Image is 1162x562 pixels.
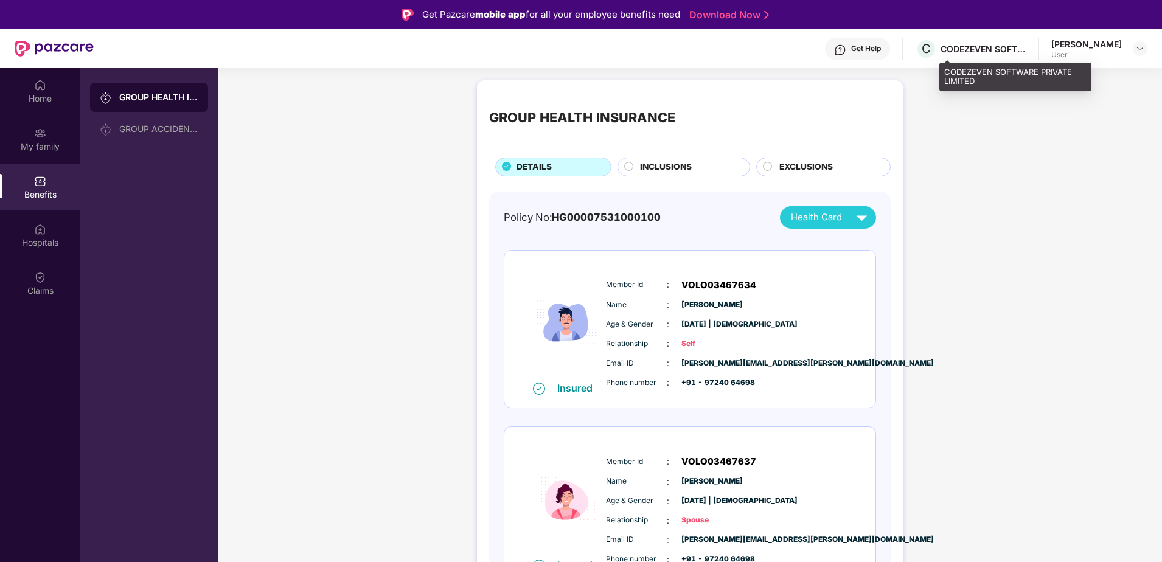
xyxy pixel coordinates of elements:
span: +91 - 97240 64698 [681,377,742,389]
img: svg+xml;base64,PHN2ZyB4bWxucz0iaHR0cDovL3d3dy53My5vcmcvMjAwMC9zdmciIHZpZXdCb3g9IjAgMCAyNCAyNCIgd2... [851,207,872,228]
span: [PERSON_NAME] [681,476,742,487]
span: [DATE] | [DEMOGRAPHIC_DATA] [681,319,742,330]
span: Relationship [606,338,667,350]
div: CODEZEVEN SOFTWARE PRIVATE LIMITED [941,43,1026,55]
img: svg+xml;base64,PHN2ZyBpZD0iSGVscC0zMngzMiIgeG1sbnM9Imh0dHA6Ly93d3cudzMub3JnLzIwMDAvc3ZnIiB3aWR0aD... [834,44,846,56]
a: Download Now [689,9,765,21]
img: svg+xml;base64,PHN2ZyB3aWR0aD0iMjAiIGhlaWdodD0iMjAiIHZpZXdCb3g9IjAgMCAyMCAyMCIgZmlsbD0ibm9uZSIgeG... [100,123,112,136]
img: svg+xml;base64,PHN2ZyBpZD0iSG9tZSIgeG1sbnM9Imh0dHA6Ly93d3cudzMub3JnLzIwMDAvc3ZnIiB3aWR0aD0iMjAiIG... [34,79,46,91]
div: Policy No: [504,209,661,225]
span: VOLO03467637 [681,454,756,469]
span: Age & Gender [606,319,667,330]
img: Logo [402,9,414,21]
span: Self [681,338,742,350]
img: New Pazcare Logo [15,41,94,57]
span: : [667,376,669,389]
span: [PERSON_NAME][EMAIL_ADDRESS][PERSON_NAME][DOMAIN_NAME] [681,534,742,546]
div: GROUP HEALTH INSURANCE [119,91,198,103]
span: Email ID [606,358,667,369]
span: Phone number [606,377,667,389]
span: : [667,514,669,527]
img: icon [530,440,603,558]
span: Name [606,476,667,487]
span: DETAILS [517,161,552,174]
span: : [667,533,669,547]
span: Name [606,299,667,311]
span: Health Card [791,210,842,224]
span: : [667,455,669,468]
span: : [667,278,669,291]
img: Stroke [764,9,769,21]
img: svg+xml;base64,PHN2ZyBpZD0iQ2xhaW0iIHhtbG5zPSJodHRwOi8vd3d3LnczLm9yZy8yMDAwL3N2ZyIgd2lkdGg9IjIwIi... [34,271,46,283]
div: CODEZEVEN SOFTWARE PRIVATE LIMITED [939,63,1091,91]
div: Get Pazcare for all your employee benefits need [422,7,680,22]
span: Member Id [606,456,667,468]
img: svg+xml;base64,PHN2ZyB3aWR0aD0iMjAiIGhlaWdodD0iMjAiIHZpZXdCb3g9IjAgMCAyMCAyMCIgZmlsbD0ibm9uZSIgeG... [34,127,46,139]
span: : [667,337,669,350]
span: Age & Gender [606,495,667,507]
img: svg+xml;base64,PHN2ZyB4bWxucz0iaHR0cDovL3d3dy53My5vcmcvMjAwMC9zdmciIHdpZHRoPSIxNiIgaGVpZ2h0PSIxNi... [533,383,545,395]
span: C [922,41,931,56]
div: Get Help [851,44,881,54]
span: [DATE] | [DEMOGRAPHIC_DATA] [681,495,742,507]
div: User [1051,50,1122,60]
span: HG00007531000100 [552,211,661,223]
span: : [667,298,669,311]
span: Member Id [606,279,667,291]
button: Health Card [780,206,876,229]
img: svg+xml;base64,PHN2ZyBpZD0iSG9zcGl0YWxzIiB4bWxucz0iaHR0cDovL3d3dy53My5vcmcvMjAwMC9zdmciIHdpZHRoPS... [34,223,46,235]
strong: mobile app [475,9,526,20]
img: svg+xml;base64,PHN2ZyBpZD0iQmVuZWZpdHMiIHhtbG5zPSJodHRwOi8vd3d3LnczLm9yZy8yMDAwL3N2ZyIgd2lkdGg9Ij... [34,175,46,187]
div: Insured [557,382,600,394]
span: : [667,356,669,370]
div: GROUP ACCIDENTAL INSURANCE [119,124,198,134]
img: svg+xml;base64,PHN2ZyB3aWR0aD0iMjAiIGhlaWdodD0iMjAiIHZpZXdCb3g9IjAgMCAyMCAyMCIgZmlsbD0ibm9uZSIgeG... [100,92,112,104]
span: : [667,475,669,488]
span: Relationship [606,515,667,526]
span: : [667,317,669,331]
span: [PERSON_NAME] [681,299,742,311]
div: GROUP HEALTH INSURANCE [489,107,675,128]
span: : [667,494,669,508]
img: icon [530,263,603,381]
span: Email ID [606,534,667,546]
span: INCLUSIONS [640,161,692,174]
div: [PERSON_NAME] [1051,38,1122,50]
span: EXCLUSIONS [779,161,833,174]
span: VOLO03467634 [681,278,756,293]
span: Spouse [681,515,742,526]
span: [PERSON_NAME][EMAIL_ADDRESS][PERSON_NAME][DOMAIN_NAME] [681,358,742,369]
img: svg+xml;base64,PHN2ZyBpZD0iRHJvcGRvd24tMzJ4MzIiIHhtbG5zPSJodHRwOi8vd3d3LnczLm9yZy8yMDAwL3N2ZyIgd2... [1135,44,1145,54]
